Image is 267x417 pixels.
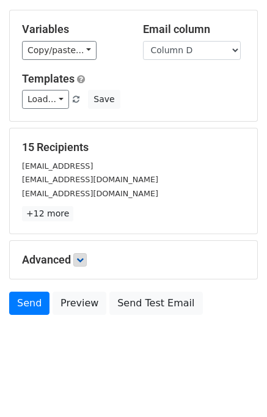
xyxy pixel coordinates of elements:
a: Templates [22,72,75,85]
a: Load... [22,90,69,109]
a: Send Test Email [109,292,202,315]
small: [EMAIL_ADDRESS][DOMAIN_NAME] [22,189,158,198]
iframe: Chat Widget [206,358,267,417]
button: Save [88,90,120,109]
h5: Email column [143,23,246,36]
a: Copy/paste... [22,41,97,60]
small: [EMAIL_ADDRESS][DOMAIN_NAME] [22,175,158,184]
a: +12 more [22,206,73,221]
a: Send [9,292,49,315]
h5: 15 Recipients [22,141,245,154]
h5: Advanced [22,253,245,267]
a: Preview [53,292,106,315]
small: [EMAIL_ADDRESS] [22,161,93,171]
h5: Variables [22,23,125,36]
